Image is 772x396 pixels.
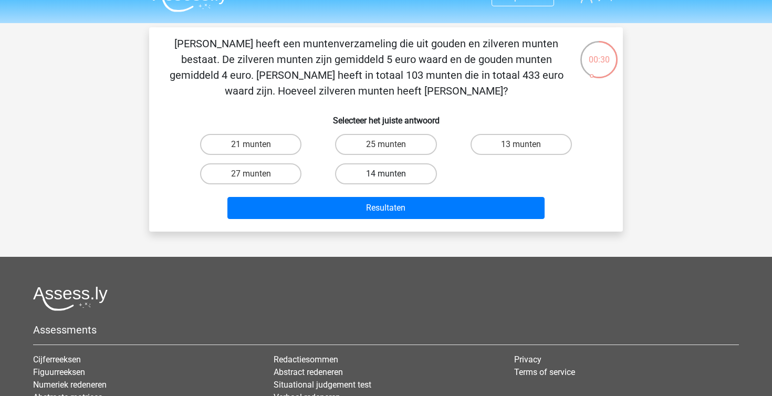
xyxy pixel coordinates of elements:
label: 21 munten [200,134,301,155]
label: 27 munten [200,163,301,184]
a: Privacy [514,355,541,364]
a: Redactiesommen [274,355,338,364]
a: Abstract redeneren [274,367,343,377]
a: Cijferreeksen [33,355,81,364]
label: 25 munten [335,134,436,155]
h6: Selecteer het juiste antwoord [166,107,606,126]
a: Situational judgement test [274,380,371,390]
h5: Assessments [33,324,739,336]
a: Figuurreeksen [33,367,85,377]
a: Terms of service [514,367,575,377]
label: 14 munten [335,163,436,184]
img: Assessly logo [33,286,108,311]
label: 13 munten [471,134,572,155]
a: Numeriek redeneren [33,380,107,390]
div: 00:30 [579,40,619,66]
p: [PERSON_NAME] heeft een muntenverzameling die uit gouden en zilveren munten bestaat. De zilveren ... [166,36,567,99]
button: Resultaten [227,197,545,219]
